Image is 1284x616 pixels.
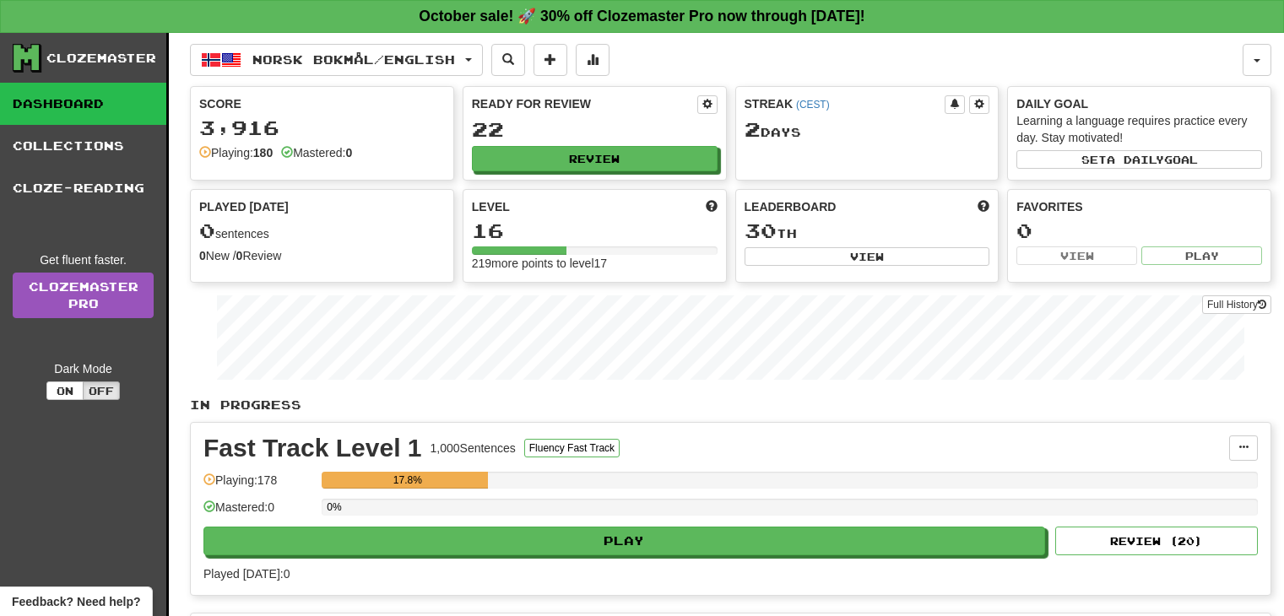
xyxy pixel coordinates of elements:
[1016,112,1262,146] div: Learning a language requires practice every day. Stay motivated!
[13,360,154,377] div: Dark Mode
[327,472,488,489] div: 17.8%
[472,255,718,272] div: 219 more points to level 17
[12,593,140,610] span: Open feedback widget
[46,381,84,400] button: On
[796,99,830,111] a: (CEST)
[1016,198,1262,215] div: Favorites
[978,198,989,215] span: This week in points, UTC
[472,220,718,241] div: 16
[281,144,352,161] div: Mastered:
[13,273,154,318] a: ClozemasterPro
[472,146,718,171] button: Review
[236,249,243,262] strong: 0
[199,249,206,262] strong: 0
[1016,246,1137,265] button: View
[190,397,1271,413] p: In Progress
[190,44,483,76] button: Norsk bokmål/English
[745,219,777,242] span: 30
[745,220,990,242] div: th
[745,117,761,141] span: 2
[199,219,215,242] span: 0
[199,117,445,138] div: 3,916
[1141,246,1262,265] button: Play
[472,95,697,112] div: Ready for Review
[534,44,567,76] button: Add sentence to collection
[199,220,445,242] div: sentences
[199,247,445,264] div: New / Review
[203,499,313,527] div: Mastered: 0
[199,95,445,112] div: Score
[472,119,718,140] div: 22
[203,435,422,461] div: Fast Track Level 1
[46,50,156,67] div: Clozemaster
[203,527,1045,555] button: Play
[345,146,352,159] strong: 0
[524,439,620,457] button: Fluency Fast Track
[253,146,273,159] strong: 180
[706,198,718,215] span: Score more points to level up
[472,198,510,215] span: Level
[199,198,289,215] span: Played [DATE]
[1107,154,1164,165] span: a daily
[83,381,120,400] button: Off
[1055,527,1258,555] button: Review (20)
[491,44,525,76] button: Search sentences
[199,144,273,161] div: Playing:
[745,95,945,112] div: Streak
[1202,295,1271,314] button: Full History
[203,567,290,581] span: Played [DATE]: 0
[745,198,837,215] span: Leaderboard
[419,8,864,24] strong: October sale! 🚀 30% off Clozemaster Pro now through [DATE]!
[1016,220,1262,241] div: 0
[745,119,990,141] div: Day s
[13,251,154,268] div: Get fluent faster.
[203,472,313,500] div: Playing: 178
[1016,150,1262,169] button: Seta dailygoal
[745,247,990,266] button: View
[252,52,455,67] span: Norsk bokmål / English
[1016,95,1262,112] div: Daily Goal
[576,44,609,76] button: More stats
[431,440,516,457] div: 1,000 Sentences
